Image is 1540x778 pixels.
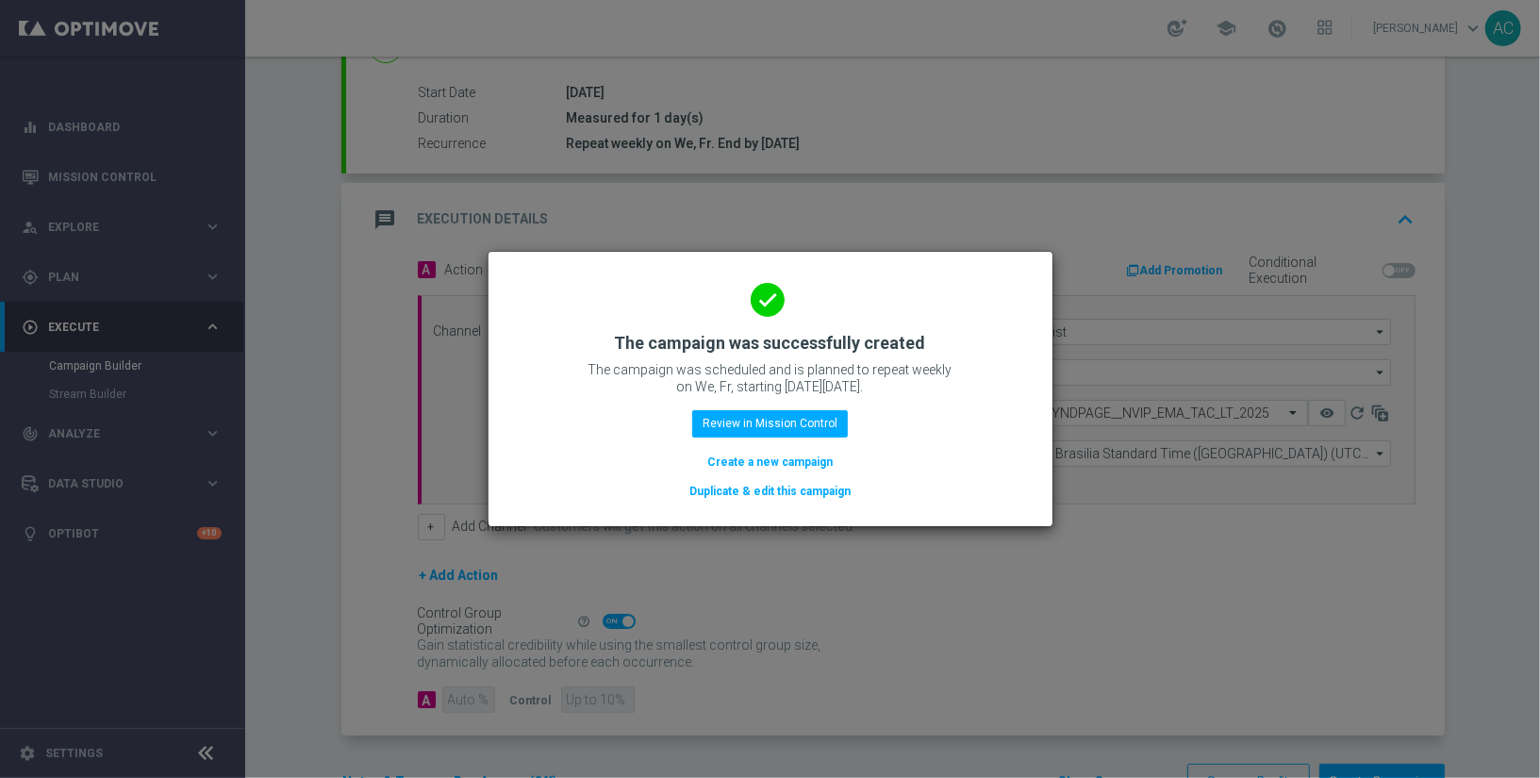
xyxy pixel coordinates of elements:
[615,332,926,355] h2: The campaign was successfully created
[692,410,848,437] button: Review in Mission Control
[687,481,853,502] button: Duplicate & edit this campaign
[705,452,835,472] button: Create a new campaign
[582,361,959,395] p: The campaign was scheduled and is planned to repeat weekly on We, Fr, starting [DATE][DATE].
[751,283,785,317] i: done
